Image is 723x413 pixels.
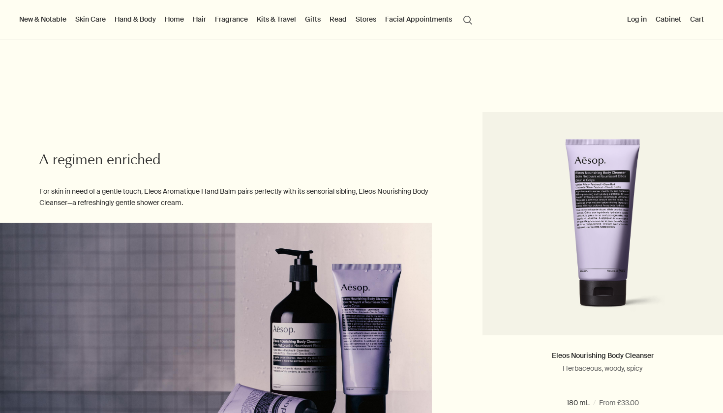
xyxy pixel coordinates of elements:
button: Cart [688,13,706,26]
button: Stores [354,13,378,26]
a: Eleos Nourishing Body Cleanser [552,351,654,360]
span: 180 mL [536,398,564,407]
a: Hair [191,13,208,26]
a: Gifts [303,13,323,26]
a: Home [163,13,186,26]
p: Herbaceous, woody, spicy [497,364,708,373]
a: Fragrance [213,13,250,26]
button: New & Notable [17,13,68,26]
button: Open search [459,10,477,29]
p: For skin in need of a gentle touch, Eleos Aromatique Hand Balm pairs perfectly with its sensorial... [39,186,432,208]
h2: A regimen enriched [39,151,432,171]
a: Read [328,13,349,26]
a: Hand & Body [113,13,158,26]
button: Log in [625,13,649,26]
span: 500 mL [583,398,613,407]
a: Kits & Travel [255,13,298,26]
img: Eleos Nourishing Body Cleanser in a purple tube. [524,139,682,321]
a: Eleos Nourishing Body Cleanser in a purple tube. [482,139,723,335]
span: 500 mL refill [632,398,676,407]
a: Skin Care [73,13,108,26]
a: Cabinet [654,13,683,26]
a: Facial Appointments [383,13,454,26]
